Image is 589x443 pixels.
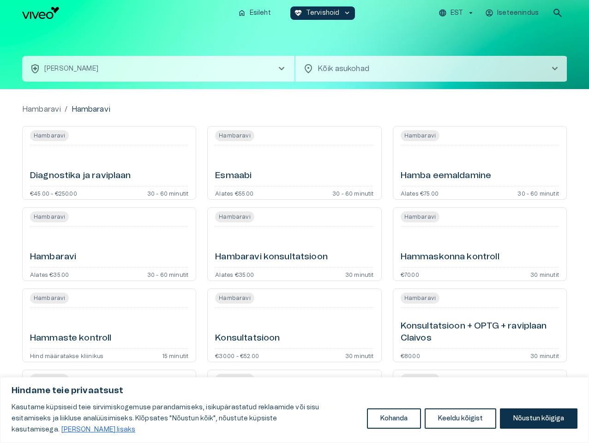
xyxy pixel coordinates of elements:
[318,63,535,74] p: Kõik asukohad
[30,375,69,383] span: Hambaravi
[30,294,69,302] span: Hambaravi
[22,7,59,19] img: Viveo logo
[22,7,230,19] a: Navigate to homepage
[30,170,131,182] h6: Diagnostika ja raviplaan
[290,6,355,20] button: ecg_heartTervishoidkeyboard_arrow_down
[437,6,476,20] button: EST
[294,9,302,17] span: ecg_heart
[207,288,381,362] a: Open service booking details
[530,353,559,358] p: 30 minutit
[367,408,421,429] button: Kohanda
[530,271,559,277] p: 30 minutit
[47,7,61,15] span: Help
[215,170,252,182] h6: Esmaabi
[401,132,439,140] span: Hambaravi
[215,251,328,263] h6: Hambaravi konsultatsioon
[22,288,196,362] a: Open service booking details
[22,207,196,281] a: Open service booking details
[65,104,67,115] p: /
[401,170,492,182] h6: Hamba eemaldamine
[401,190,439,196] p: Alates €75.00
[393,288,567,362] a: Open service booking details
[30,271,69,277] p: Alates €35.00
[22,126,196,200] a: Open service booking details
[215,271,254,277] p: Alates €35.00
[215,132,254,140] span: Hambaravi
[401,213,439,221] span: Hambaravi
[393,207,567,281] a: Open service booking details
[303,63,314,74] span: location_on
[22,56,294,82] button: health_and_safety[PERSON_NAME]chevron_right
[451,8,463,18] p: EST
[234,6,276,20] button: homeEsileht
[552,7,563,18] span: search
[30,132,69,140] span: Hambaravi
[30,251,76,263] h6: Hambaravi
[343,9,351,17] span: keyboard_arrow_down
[401,294,439,302] span: Hambaravi
[425,408,496,429] button: Keeldu kõigist
[401,320,559,345] h6: Konsultatsioon + OPTG + raviplaan Claivos
[250,8,271,18] p: Esileht
[215,294,254,302] span: Hambaravi
[401,353,420,358] p: €80.00
[238,9,246,17] span: home
[30,190,77,196] p: €45.00 - €250.00
[22,104,61,115] a: Hambaravi
[497,8,539,18] p: Iseteenindus
[549,63,560,74] span: chevron_right
[306,8,340,18] p: Tervishoid
[12,385,577,396] p: Hindame teie privaatsust
[30,213,69,221] span: Hambaravi
[215,353,259,358] p: €30.00 - €52.00
[30,63,41,74] span: health_and_safety
[147,271,189,277] p: 30 - 60 minutit
[215,375,254,383] span: Hambaravi
[162,353,189,358] p: 15 minutit
[393,126,567,200] a: Open service booking details
[401,375,439,383] span: Hambaravi
[345,353,374,358] p: 30 minutit
[345,271,374,277] p: 30 minutit
[215,332,280,345] h6: Konsultatsioon
[12,402,360,435] p: Kasutame küpsiseid teie sirvimiskogemuse parandamiseks, isikupärastatud reklaamide või sisu esita...
[276,63,287,74] span: chevron_right
[484,6,541,20] button: Iseteenindus
[72,104,110,115] p: Hambaravi
[332,190,374,196] p: 30 - 60 minutit
[215,213,254,221] span: Hambaravi
[517,190,559,196] p: 30 - 60 minutit
[500,408,577,429] button: Nõustun kõigiga
[30,353,103,358] p: Hind määratakse kliinikus
[401,271,419,277] p: €70.00
[30,332,112,345] h6: Hammaste kontroll
[147,190,189,196] p: 30 - 60 minutit
[548,4,567,22] button: open search modal
[215,190,253,196] p: Alates €55.00
[207,126,381,200] a: Open service booking details
[401,251,499,263] h6: Hammaskonna kontroll
[61,426,136,433] a: Loe lisaks
[207,207,381,281] a: Open service booking details
[44,64,98,74] p: [PERSON_NAME]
